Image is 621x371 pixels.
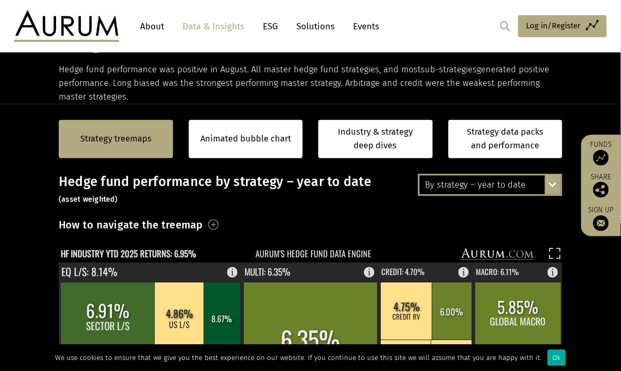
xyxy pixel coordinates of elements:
a: About [135,17,169,36]
a: Animated bubble chart [200,132,291,146]
a: Strategy treemaps [80,132,152,146]
p: Hedge fund performance was positive in August. All master hedge fund strategies, and most generat... [59,63,562,104]
img: Access Funds [593,150,609,166]
h3: Hedge fund performance by strategy – year to date [59,174,562,205]
a: Strategy data packs and performance [448,120,563,158]
img: Aurum [14,10,119,42]
h3: How to navigate the treemap [59,216,203,234]
span: sub-strategies [421,64,477,74]
img: Share this post [593,182,609,198]
span: Log in/Register [526,19,581,32]
img: Sign up to our newsletter [593,215,609,231]
a: Log in/Register [518,15,607,37]
a: Sign up [586,205,616,231]
a: Data & Insights [177,17,250,36]
small: (asset weighted) [59,195,117,204]
div: Share [586,173,616,198]
a: Funds [586,140,616,166]
div: Ok [548,350,566,366]
a: Industry & strategy deep dives [318,120,433,158]
a: ESG [258,17,283,36]
a: Events [348,17,379,36]
img: search.svg [500,21,510,31]
a: Solutions [291,17,340,36]
div: By strategy – year to date [420,176,561,194]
